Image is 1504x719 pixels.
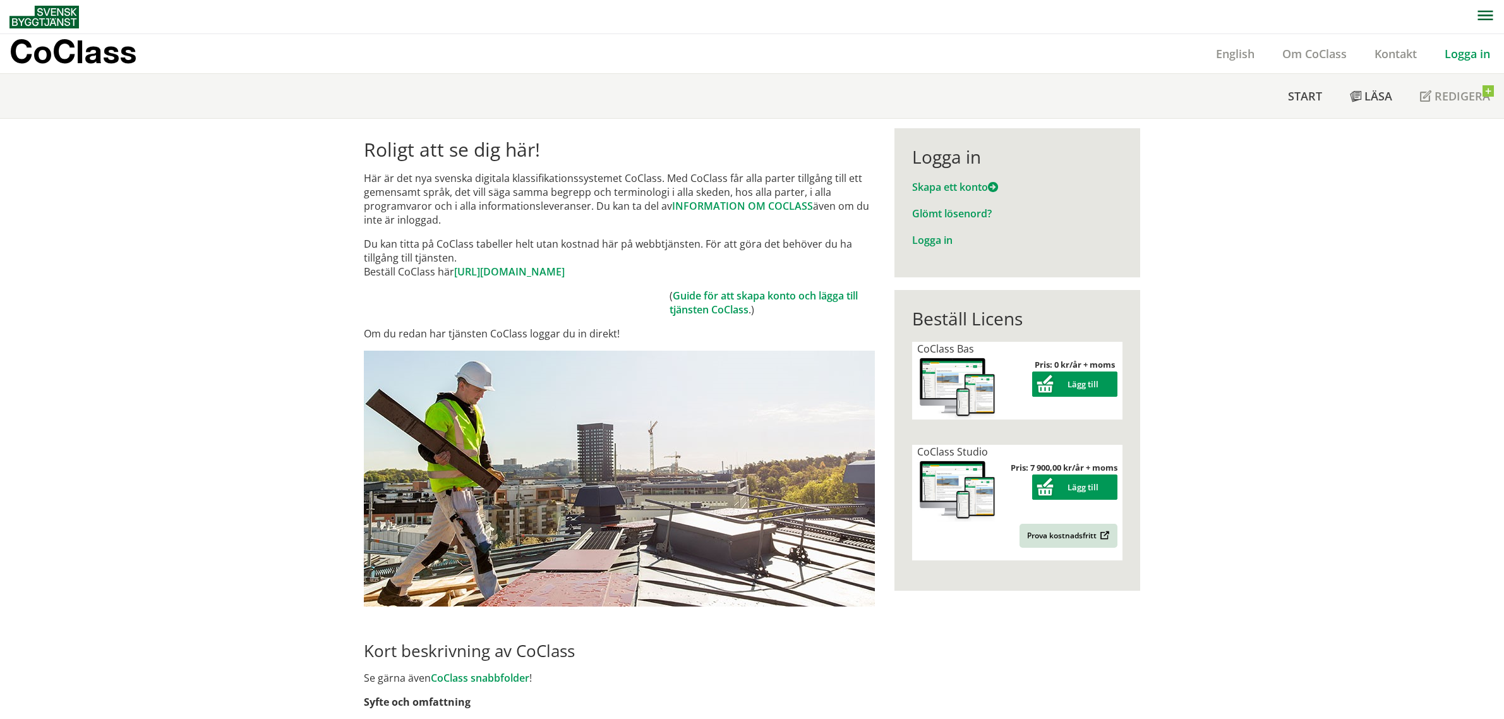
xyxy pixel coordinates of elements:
a: Om CoClass [1268,46,1361,61]
img: Outbound.png [1098,531,1110,540]
a: Start [1274,74,1336,118]
td: ( .) [670,289,875,317]
a: Prova kostnadsfritt [1020,524,1117,548]
button: Lägg till [1032,474,1117,500]
div: Beställ Licens [912,308,1122,329]
a: Logga in [1431,46,1504,61]
a: Lägg till [1032,481,1117,493]
img: coclass-license.jpg [917,356,998,420]
a: Skapa ett konto [912,180,998,194]
img: coclass-license.jpg [917,459,998,523]
p: Här är det nya svenska digitala klassifikationssystemet CoClass. Med CoClass får alla parter till... [364,171,875,227]
strong: Pris: 0 kr/år + moms [1035,359,1115,370]
a: INFORMATION OM COCLASS [672,199,813,213]
a: Glömt lösenord? [912,207,992,221]
span: Läsa [1364,88,1392,104]
strong: Pris: 7 900,00 kr/år + moms [1011,462,1117,473]
a: Guide för att skapa konto och lägga till tjänsten CoClass [670,289,858,317]
span: CoClass Studio [917,445,988,459]
span: Start [1288,88,1322,104]
a: English [1202,46,1268,61]
h2: Kort beskrivning av CoClass [364,641,875,661]
a: CoClass snabbfolder [431,671,529,685]
p: Om du redan har tjänsten CoClass loggar du in direkt! [364,327,875,341]
a: Kontakt [1361,46,1431,61]
p: Se gärna även ! [364,671,875,685]
a: CoClass [9,34,164,73]
button: Lägg till [1032,372,1117,397]
img: Svensk Byggtjänst [9,6,79,28]
p: CoClass [9,44,136,59]
strong: Syfte och omfattning [364,695,471,709]
p: Du kan titta på CoClass tabeller helt utan kostnad här på webbtjänsten. För att göra det behöver ... [364,237,875,279]
span: CoClass Bas [917,342,974,356]
a: Läsa [1336,74,1406,118]
a: Logga in [912,233,953,247]
h1: Roligt att se dig här! [364,138,875,161]
a: [URL][DOMAIN_NAME] [454,265,565,279]
a: Lägg till [1032,378,1117,390]
img: login.jpg [364,351,875,607]
div: Logga in [912,146,1122,167]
